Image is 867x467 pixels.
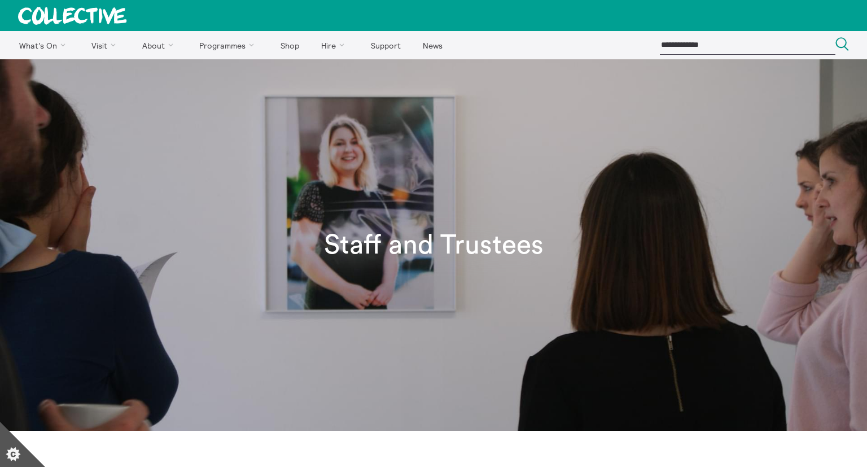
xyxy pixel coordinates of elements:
a: News [413,31,452,59]
a: Shop [270,31,309,59]
a: Support [361,31,410,59]
a: Hire [312,31,359,59]
a: Programmes [190,31,269,59]
a: Visit [82,31,130,59]
a: About [132,31,187,59]
a: What's On [9,31,80,59]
